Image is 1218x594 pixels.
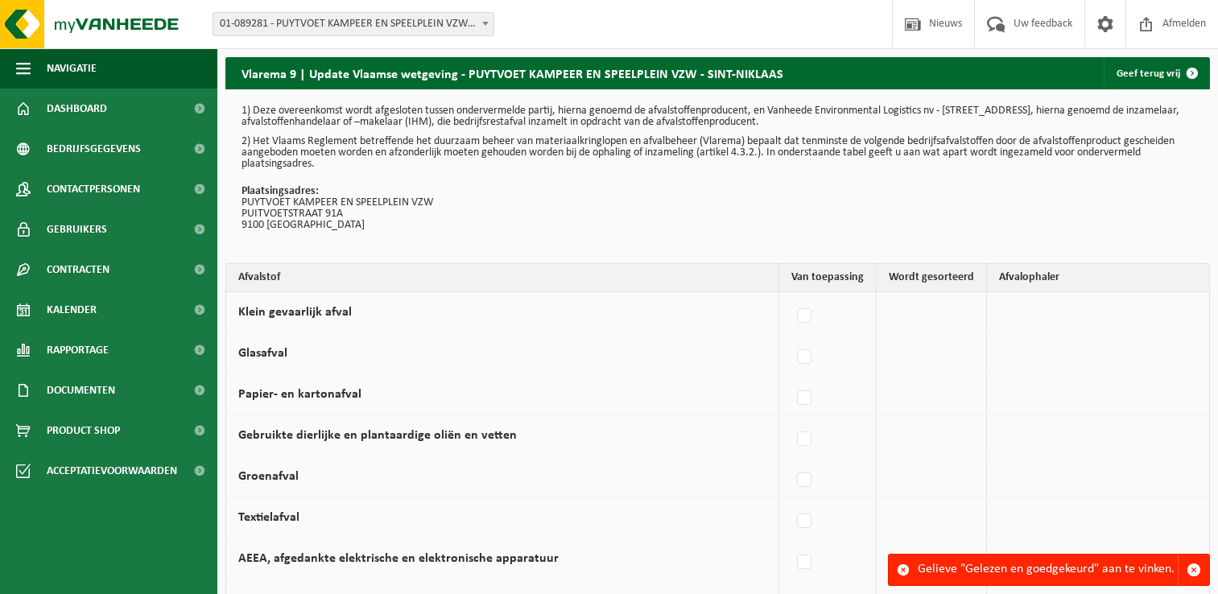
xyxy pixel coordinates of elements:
[225,57,799,89] h2: Vlarema 9 | Update Vlaamse wetgeving - PUYTVOET KAMPEER EN SPEELPLEIN VZW - SINT-NIKLAAS
[47,290,97,330] span: Kalender
[242,105,1194,128] p: 1) Deze overeenkomst wordt afgesloten tussen ondervermelde partij, hierna genoemd de afvalstoffen...
[877,264,987,292] th: Wordt gesorteerd
[238,388,361,401] label: Papier- en kartonafval
[47,209,107,250] span: Gebruikers
[47,169,140,209] span: Contactpersonen
[918,555,1178,585] div: Gelieve "Gelezen en goedgekeurd" aan te vinken.
[213,12,494,36] span: 01-089281 - PUYTVOET KAMPEER EN SPEELPLEIN VZW - SINT-NIKLAAS
[779,264,877,292] th: Van toepassing
[242,136,1194,170] p: 2) Het Vlaams Reglement betreffende het duurzaam beheer van materiaalkringlopen en afvalbeheer (V...
[238,511,299,524] label: Textielafval
[238,347,287,360] label: Glasafval
[47,48,97,89] span: Navigatie
[1104,57,1208,89] a: Geef terug vrij
[238,552,559,565] label: AEEA, afgedankte elektrische en elektronische apparatuur
[47,129,141,169] span: Bedrijfsgegevens
[242,185,319,197] strong: Plaatsingsadres:
[213,13,493,35] span: 01-089281 - PUYTVOET KAMPEER EN SPEELPLEIN VZW - SINT-NIKLAAS
[47,370,115,410] span: Documenten
[242,186,1194,231] p: PUYTVOET KAMPEER EN SPEELPLEIN VZW PUITVOETSTRAAT 91A 9100 [GEOGRAPHIC_DATA]
[47,451,177,491] span: Acceptatievoorwaarden
[238,470,299,483] label: Groenafval
[987,264,1209,292] th: Afvalophaler
[47,89,107,129] span: Dashboard
[238,429,517,442] label: Gebruikte dierlijke en plantaardige oliën en vetten
[47,410,120,451] span: Product Shop
[226,264,779,292] th: Afvalstof
[238,306,352,319] label: Klein gevaarlijk afval
[47,250,109,290] span: Contracten
[47,330,109,370] span: Rapportage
